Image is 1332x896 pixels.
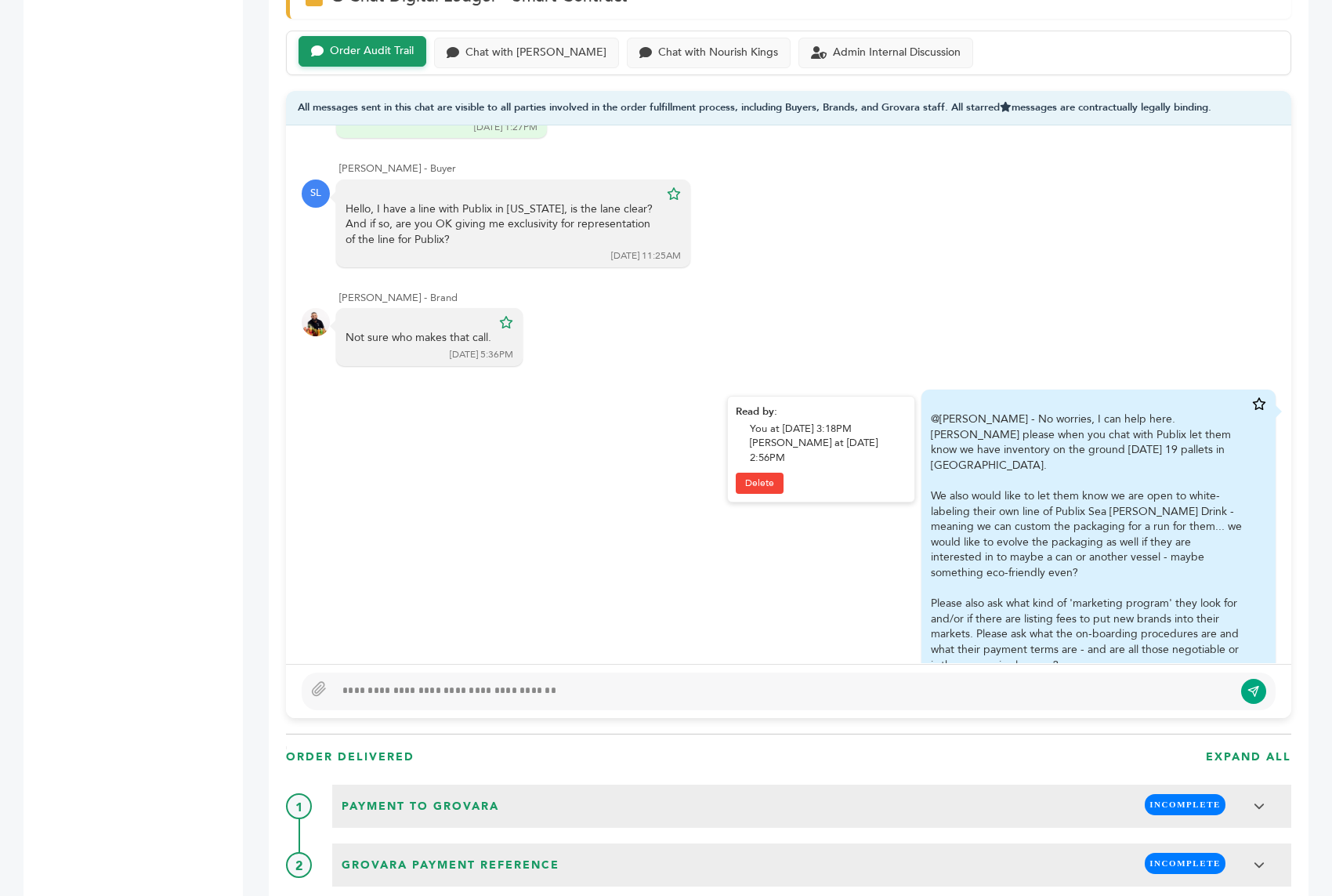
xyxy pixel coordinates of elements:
strong: Read by: [736,404,777,419]
h3: EXPAND ALL [1206,749,1291,765]
div: We also would like to let them know we are open to white-labeling their own line of Publix Sea [P... [931,488,1244,887]
div: All messages sent in this chat are visible to all parties involved in the order fulfillment proce... [286,91,1291,126]
div: Order Audit Trail [330,45,414,58]
div: Chat with [PERSON_NAME] [465,46,606,60]
h3: ORDER DElIVERED [286,749,414,765]
div: Chat with Nourish Kings [658,46,778,60]
div: [PERSON_NAME] - Buyer [339,161,1276,176]
span: Grovara Payment Reference [337,853,564,878]
div: Admin Internal Discussion [833,46,961,60]
span: Payment to Grovara [337,794,504,819]
div: Hello, I have a line with Publix in [US_STATE], is the lane clear? And if so, are you OK giving m... [346,201,659,248]
a: Delete [736,473,784,494]
div: Not sure who makes that call. [346,330,491,346]
span: INCOMPLETE [1145,794,1225,815]
div: SL [302,180,330,208]
div: [DATE] 5:36PM [450,348,513,361]
div: [PERSON_NAME] at [DATE] 2:56PM [750,436,907,464]
span: INCOMPLETE [1145,853,1225,874]
div: You at [DATE] 3:18PM [750,422,907,436]
div: [DATE] 1:27PM [474,121,538,134]
div: [PERSON_NAME] - Brand [339,291,1276,305]
div: [DATE] 11:25AM [611,249,681,263]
